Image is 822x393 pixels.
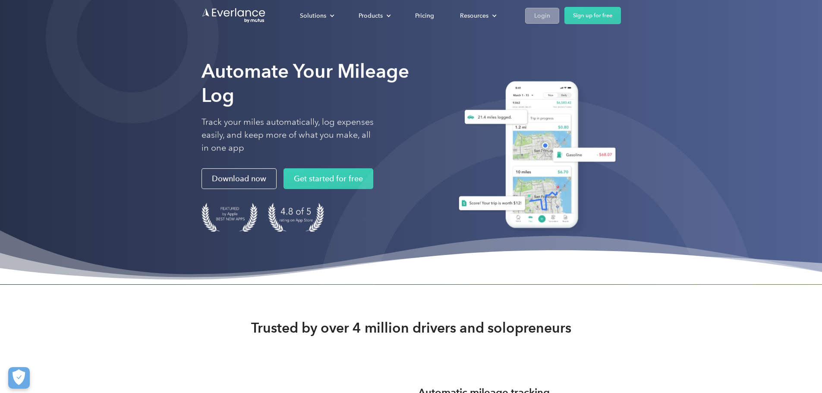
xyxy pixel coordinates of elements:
[564,7,621,24] a: Sign up for free
[202,168,277,189] a: Download now
[283,168,373,189] a: Get started for free
[359,10,383,21] div: Products
[350,8,398,23] div: Products
[291,8,341,23] div: Solutions
[8,367,30,389] button: Cookies Settings
[268,203,324,232] img: 4.9 out of 5 stars on the app store
[525,8,559,24] a: Login
[451,8,504,23] div: Resources
[300,10,326,21] div: Solutions
[406,8,443,23] a: Pricing
[448,75,621,238] img: Everlance, mileage tracker app, expense tracking app
[202,116,374,154] p: Track your miles automatically, log expenses easily, and keep more of what you make, all in one app
[202,203,258,232] img: Badge for Featured by Apple Best New Apps
[251,319,571,336] strong: Trusted by over 4 million drivers and solopreneurs
[460,10,488,21] div: Resources
[534,10,550,21] div: Login
[415,10,434,21] div: Pricing
[202,7,266,24] a: Go to homepage
[202,60,409,107] strong: Automate Your Mileage Log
